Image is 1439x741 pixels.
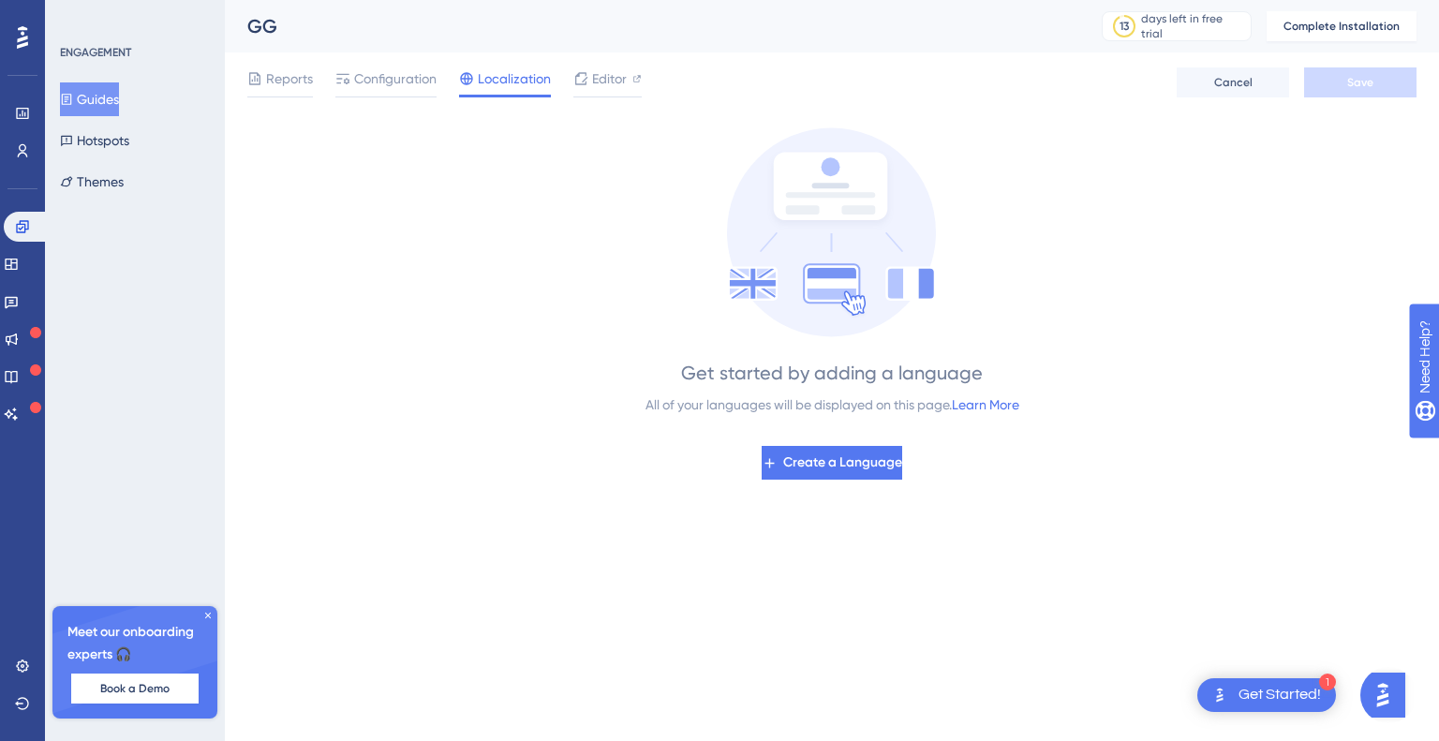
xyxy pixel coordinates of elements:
[45,5,118,27] span: Need Help?
[266,67,313,90] span: Reports
[1214,75,1253,90] span: Cancel
[592,67,627,90] span: Editor
[762,446,902,480] button: Create a Language
[1177,67,1289,97] button: Cancel
[71,674,199,704] button: Book a Demo
[1360,667,1417,723] iframe: UserGuiding AI Assistant Launcher
[60,82,119,116] button: Guides
[60,45,131,60] div: ENGAGEMENT
[100,681,170,696] span: Book a Demo
[478,67,551,90] span: Localization
[1120,19,1129,34] div: 13
[1283,19,1400,34] span: Complete Installation
[354,67,437,90] span: Configuration
[67,621,202,666] span: Meet our onboarding experts 🎧
[60,165,124,199] button: Themes
[247,13,1055,39] div: GG
[1197,678,1336,712] div: Open Get Started! checklist, remaining modules: 1
[645,393,1019,416] div: All of your languages will be displayed on this page.
[783,452,902,474] span: Create a Language
[1239,685,1321,705] div: Get Started!
[681,360,983,386] div: Get started by adding a language
[952,397,1019,412] a: Learn More
[1141,11,1245,41] div: days left in free trial
[1267,11,1417,41] button: Complete Installation
[60,124,129,157] button: Hotspots
[1209,684,1231,706] img: launcher-image-alternative-text
[1304,67,1417,97] button: Save
[1319,674,1336,690] div: 1
[1347,75,1373,90] span: Save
